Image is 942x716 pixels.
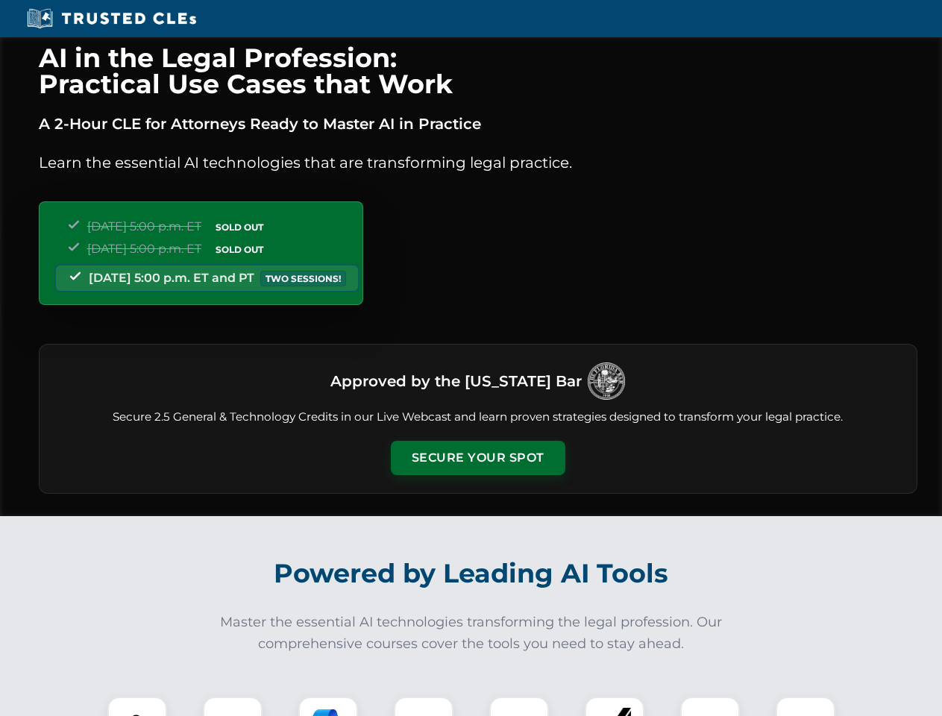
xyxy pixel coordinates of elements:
img: Logo [588,362,625,400]
h1: AI in the Legal Profession: Practical Use Cases that Work [39,45,917,97]
p: Secure 2.5 General & Technology Credits in our Live Webcast and learn proven strategies designed ... [57,409,899,426]
img: Trusted CLEs [22,7,201,30]
h2: Powered by Leading AI Tools [58,547,885,600]
p: Master the essential AI technologies transforming the legal profession. Our comprehensive courses... [210,612,732,655]
span: [DATE] 5:00 p.m. ET [87,219,201,233]
h3: Approved by the [US_STATE] Bar [330,368,582,395]
span: SOLD OUT [210,219,269,235]
p: Learn the essential AI technologies that are transforming legal practice. [39,151,917,175]
p: A 2-Hour CLE for Attorneys Ready to Master AI in Practice [39,112,917,136]
span: SOLD OUT [210,242,269,257]
span: [DATE] 5:00 p.m. ET [87,242,201,256]
button: Secure Your Spot [391,441,565,475]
